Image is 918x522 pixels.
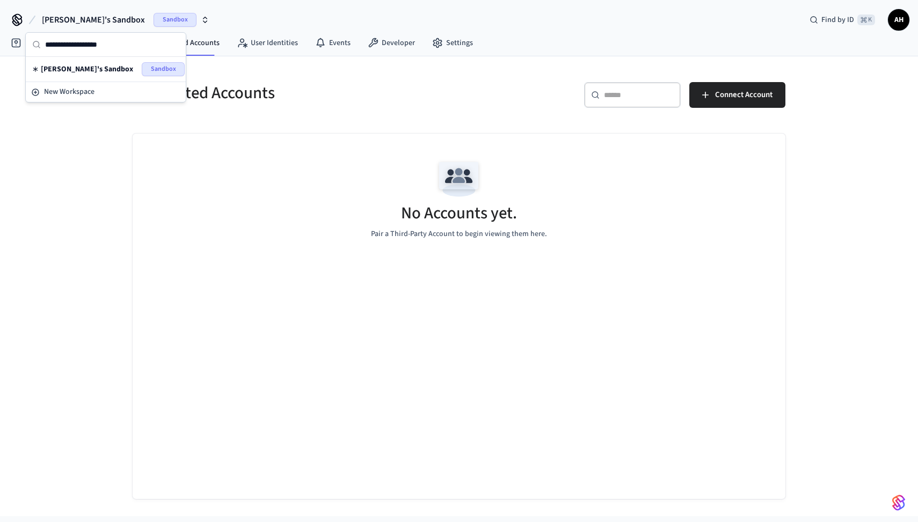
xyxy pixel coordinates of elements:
[359,33,424,53] a: Developer
[44,86,94,98] span: New Workspace
[857,14,875,25] span: ⌘ K
[2,33,58,53] a: Devices
[821,14,854,25] span: Find by ID
[892,494,905,511] img: SeamLogoGradient.69752ec5.svg
[424,33,482,53] a: Settings
[27,83,185,101] button: New Workspace
[689,82,785,108] button: Connect Account
[307,33,359,53] a: Events
[228,33,307,53] a: User Identities
[801,10,884,30] div: Find by ID⌘ K
[371,229,547,240] p: Pair a Third-Party Account to begin viewing them here.
[715,88,773,102] span: Connect Account
[154,13,196,27] span: Sandbox
[26,57,186,82] div: Suggestions
[888,9,909,31] button: AH
[41,64,133,75] span: [PERSON_NAME]'s Sandbox
[142,62,185,76] span: Sandbox
[42,13,145,26] span: [PERSON_NAME]'s Sandbox
[133,82,453,104] h5: Connected Accounts
[401,202,517,224] h5: No Accounts yet.
[435,155,483,203] img: Team Empty State
[889,10,908,30] span: AH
